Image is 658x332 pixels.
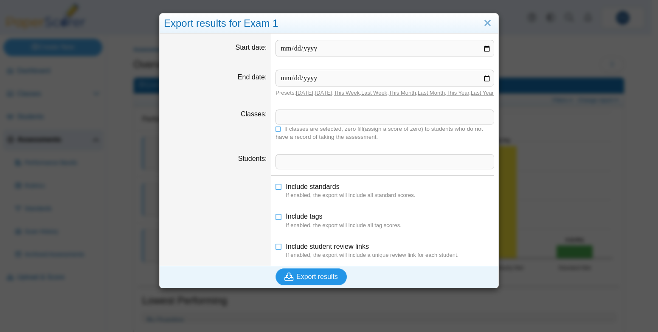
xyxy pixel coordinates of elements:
label: Students [238,155,267,162]
label: Start date [236,44,267,51]
a: This Week [334,90,360,96]
button: Export results [276,268,347,285]
a: Close [481,16,494,31]
dfn: If enabled, the export will include all standard scores. [286,191,494,199]
span: Include standards [286,183,339,190]
div: Export results for Exam 1 [160,14,498,34]
a: [DATE] [296,90,313,96]
a: Last Year [471,90,494,96]
tags: ​ [276,154,494,169]
a: This Year [447,90,470,96]
dfn: If enabled, the export will include all tag scores. [286,222,494,229]
label: Classes [241,110,267,118]
span: Export results [296,273,338,280]
span: Include student review links [286,243,369,250]
div: Presets: , , , , , , , [276,89,494,97]
span: If classes are selected, zero fill(assign a score of zero) to students who do not have a record o... [276,126,483,140]
a: This Month [389,90,416,96]
tags: ​ [276,110,494,125]
a: Last Week [361,90,387,96]
dfn: If enabled, the export will include a unique review link for each student. [286,251,494,259]
label: End date [238,73,267,81]
a: Last Month [418,90,445,96]
span: Include tags [286,213,322,220]
a: [DATE] [315,90,332,96]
